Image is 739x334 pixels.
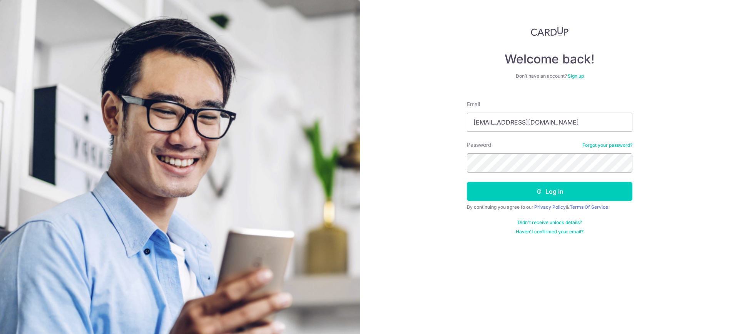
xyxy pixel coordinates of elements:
[582,142,632,148] a: Forgot your password?
[467,141,492,149] label: Password
[531,27,568,36] img: CardUp Logo
[516,229,584,235] a: Haven't confirmed your email?
[467,113,632,132] input: Enter your Email
[518,219,582,226] a: Didn't receive unlock details?
[467,100,480,108] label: Email
[534,204,566,210] a: Privacy Policy
[467,182,632,201] button: Log in
[467,73,632,79] div: Don’t have an account?
[570,204,608,210] a: Terms Of Service
[467,52,632,67] h4: Welcome back!
[467,204,632,210] div: By continuing you agree to our &
[568,73,584,79] a: Sign up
